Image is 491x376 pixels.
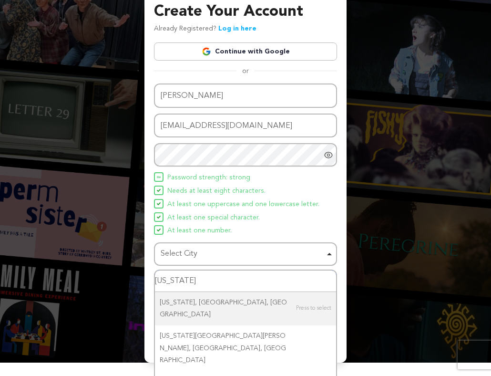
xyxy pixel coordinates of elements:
input: Email address [154,114,337,138]
span: At least one number. [167,225,232,237]
img: Seed&Spark Icon [157,188,161,192]
input: Name [154,84,337,108]
p: Already Registered? [154,23,256,35]
div: [US_STATE], [GEOGRAPHIC_DATA], [GEOGRAPHIC_DATA] [155,292,336,325]
img: Seed&Spark Icon [157,215,161,219]
span: Needs at least eight characters. [167,186,266,197]
img: Seed&Spark Icon [157,202,161,206]
span: or [236,66,255,76]
a: Log in here [218,25,256,32]
img: Google logo [202,47,211,56]
div: Select City [161,247,325,261]
span: At least one uppercase and one lowercase letter. [167,199,319,210]
a: Show password as plain text. Warning: this will display your password on the screen. [324,150,333,160]
img: Seed&Spark Icon [157,175,161,179]
a: Continue with Google [154,42,337,61]
span: At least one special character. [167,212,260,224]
h3: Create Your Account [154,0,337,23]
input: Select City [155,271,336,292]
img: Seed&Spark Icon [157,228,161,232]
span: Password strength: strong [167,172,250,184]
div: [US_STATE][GEOGRAPHIC_DATA][PERSON_NAME], [GEOGRAPHIC_DATA], [GEOGRAPHIC_DATA] [155,325,336,371]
